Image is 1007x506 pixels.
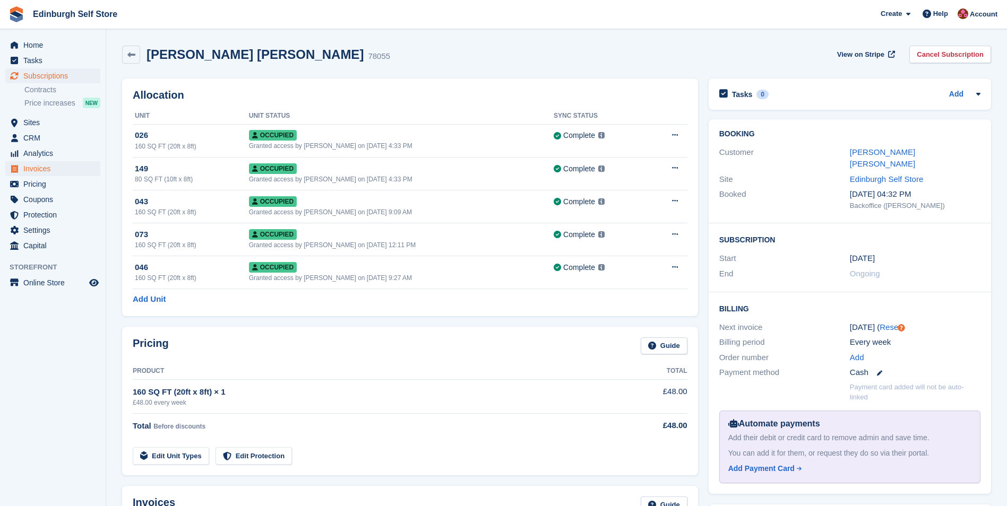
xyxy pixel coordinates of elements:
[850,252,875,265] time: 2025-03-24 01:00:00 UTC
[5,207,100,222] a: menu
[850,321,980,334] div: [DATE] ( )
[719,303,980,313] h2: Billing
[135,175,249,184] div: 80 SQ FT (10ft x 8ft)
[909,46,991,63] a: Cancel Subscription
[881,8,902,19] span: Create
[24,98,75,108] span: Price increases
[728,432,971,443] div: Add their debit or credit card to remove admin and save time.
[5,130,100,145] a: menu
[5,223,100,238] a: menu
[719,268,850,280] div: End
[728,463,795,474] div: Add Payment Card
[598,198,605,205] img: icon-info-grey-7440780725fd019a000dd9b08b2336e03edf1995a4989e88bcd33f0948082b44.svg
[23,38,87,53] span: Home
[5,115,100,130] a: menu
[949,89,963,101] a: Add
[24,85,100,95] a: Contracts
[23,115,87,130] span: Sites
[598,231,605,238] img: icon-info-grey-7440780725fd019a000dd9b08b2336e03edf1995a4989e88bcd33f0948082b44.svg
[719,130,980,138] h2: Booking
[8,6,24,22] img: stora-icon-8386f47178a22dfd0bd8f6a31ec36ba5ce8667c1dd55bd0f319d3a0aa187defe.svg
[83,98,100,108] div: NEW
[249,240,554,250] div: Granted access by [PERSON_NAME] on [DATE] 12:11 PM
[719,336,850,348] div: Billing period
[719,252,850,265] div: Start
[133,89,687,101] h2: Allocation
[133,447,209,465] a: Edit Unit Types
[147,47,364,62] h2: [PERSON_NAME] [PERSON_NAME]
[5,68,100,83] a: menu
[563,229,595,240] div: Complete
[5,38,100,53] a: menu
[614,363,687,380] th: Total
[249,108,554,125] th: Unit Status
[598,264,605,271] img: icon-info-grey-7440780725fd019a000dd9b08b2336e03edf1995a4989e88bcd33f0948082b44.svg
[933,8,948,19] span: Help
[29,5,122,23] a: Edinburgh Self Store
[5,238,100,253] a: menu
[850,200,980,211] div: Backoffice ([PERSON_NAME])
[135,207,249,217] div: 160 SQ FT (20ft x 8ft)
[24,97,100,109] a: Price increases NEW
[23,223,87,238] span: Settings
[880,322,900,331] a: Reset
[5,146,100,161] a: menu
[23,53,87,68] span: Tasks
[133,337,169,355] h2: Pricing
[850,269,880,278] span: Ongoing
[133,293,166,306] a: Add Unit
[5,177,100,191] a: menu
[850,147,915,169] a: [PERSON_NAME] [PERSON_NAME]
[133,386,614,398] div: 160 SQ FT (20ft x 8ft) × 1
[249,141,554,151] div: Granted access by [PERSON_NAME] on [DATE] 4:33 PM
[23,192,87,207] span: Coupons
[719,352,850,364] div: Order number
[837,49,884,60] span: View on Stripe
[5,53,100,68] a: menu
[641,337,687,355] a: Guide
[23,68,87,83] span: Subscriptions
[249,273,554,283] div: Granted access by [PERSON_NAME] on [DATE] 9:27 AM
[958,8,968,19] img: Lucy Michalec
[563,196,595,207] div: Complete
[23,161,87,176] span: Invoices
[598,132,605,138] img: icon-info-grey-7440780725fd019a000dd9b08b2336e03edf1995a4989e88bcd33f0948082b44.svg
[23,130,87,145] span: CRM
[850,188,980,200] div: [DATE] 04:32 PM
[970,9,997,20] span: Account
[850,352,864,364] a: Add
[10,262,106,273] span: Storefront
[719,321,850,334] div: Next invoice
[23,177,87,191] span: Pricing
[719,146,850,170] div: Customer
[728,448,971,459] div: You can add it for them, or request they do so via their portal.
[135,240,249,250] div: 160 SQ FT (20ft x 8ft)
[249,175,554,184] div: Granted access by [PERSON_NAME] on [DATE] 4:33 PM
[23,146,87,161] span: Analytics
[732,90,753,99] h2: Tasks
[719,234,980,245] h2: Subscription
[728,417,971,430] div: Automate payments
[23,207,87,222] span: Protection
[23,275,87,290] span: Online Store
[249,262,297,273] span: Occupied
[598,165,605,172] img: icon-info-grey-7440780725fd019a000dd9b08b2336e03edf1995a4989e88bcd33f0948082b44.svg
[850,367,980,379] div: Cash
[135,142,249,151] div: 160 SQ FT (20ft x 8ft)
[216,447,292,465] a: Edit Protection
[719,367,850,379] div: Payment method
[135,129,249,142] div: 026
[133,398,614,407] div: £48.00 every week
[850,175,923,184] a: Edinburgh Self Store
[614,420,687,432] div: £48.00
[133,421,151,430] span: Total
[5,275,100,290] a: menu
[153,423,205,430] span: Before discounts
[249,207,554,217] div: Granted access by [PERSON_NAME] on [DATE] 9:09 AM
[135,229,249,241] div: 073
[23,238,87,253] span: Capital
[563,130,595,141] div: Complete
[850,382,980,403] p: Payment card added will not be auto-linked
[563,163,595,175] div: Complete
[133,108,249,125] th: Unit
